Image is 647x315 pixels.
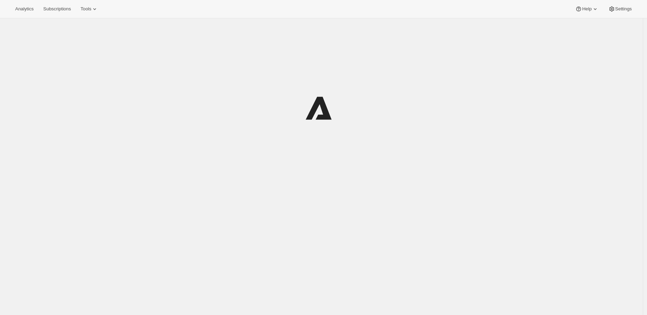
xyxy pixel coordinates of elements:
span: Settings [615,6,632,12]
button: Analytics [11,4,38,14]
span: Subscriptions [43,6,71,12]
span: Help [582,6,591,12]
span: Tools [80,6,91,12]
button: Subscriptions [39,4,75,14]
button: Help [571,4,602,14]
button: Tools [76,4,102,14]
button: Settings [604,4,636,14]
span: Analytics [15,6,34,12]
